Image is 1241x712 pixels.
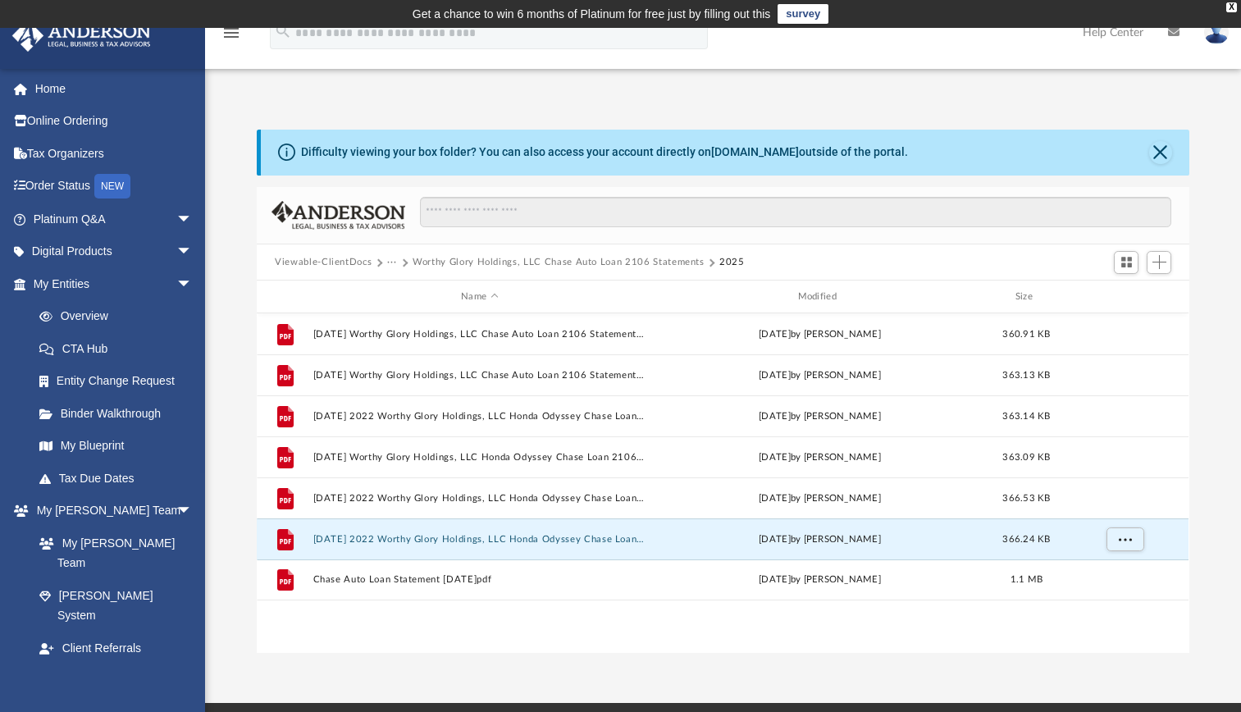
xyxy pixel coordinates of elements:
[313,493,646,504] button: [DATE] 2022 Worthy Glory Holdings, LLC Honda Odyssey Chase Loan 2106 Statement.pdf
[94,174,130,199] div: NEW
[654,409,987,424] div: [DATE] by [PERSON_NAME]
[11,495,209,527] a: My [PERSON_NAME] Teamarrow_drop_down
[420,197,1171,228] input: Search files and folders
[1011,575,1043,584] span: 1.1 MB
[176,495,209,528] span: arrow_drop_down
[413,4,771,24] div: Get a chance to win 6 months of Platinum for free just by filling out this
[23,332,217,365] a: CTA Hub
[654,573,987,587] div: by [PERSON_NAME]
[11,105,217,138] a: Online Ordering
[413,255,705,270] button: Worthy Glory Holdings, LLC Chase Auto Loan 2106 Statements
[1002,453,1050,462] span: 363.09 KB
[759,575,791,584] span: [DATE]
[1226,2,1237,12] div: close
[7,20,156,52] img: Anderson Advisors Platinum Portal
[11,203,217,235] a: Platinum Q&Aarrow_drop_down
[387,255,398,270] button: ···
[23,632,209,664] a: Client Referrals
[711,145,799,158] a: [DOMAIN_NAME]
[176,235,209,269] span: arrow_drop_down
[11,137,217,170] a: Tax Organizers
[11,170,217,203] a: Order StatusNEW
[264,290,305,304] div: id
[1106,527,1144,552] button: More options
[1002,535,1050,544] span: 366.24 KB
[221,31,241,43] a: menu
[1147,251,1171,274] button: Add
[11,235,217,268] a: Digital Productsarrow_drop_down
[313,574,646,585] button: Chase Auto Loan Statement [DATE]pdf
[1002,412,1050,421] span: 363.14 KB
[1002,494,1050,503] span: 366.53 KB
[275,255,372,270] button: Viewable-ClientDocs
[1114,251,1138,274] button: Switch to Grid View
[654,532,987,547] div: [DATE] by [PERSON_NAME]
[1204,21,1229,44] img: User Pic
[274,22,292,40] i: search
[23,430,209,463] a: My Blueprint
[778,4,828,24] a: survey
[654,327,987,342] div: [DATE] by [PERSON_NAME]
[1066,290,1181,304] div: id
[11,72,217,105] a: Home
[654,491,987,506] div: [DATE] by [PERSON_NAME]
[176,267,209,301] span: arrow_drop_down
[313,534,646,545] button: [DATE] 2022 Worthy Glory Holdings, LLC Honda Odyssey Chase Loan 2106 Statement.pdf
[313,452,646,463] button: [DATE] Worthy Glory Holdings, LLC Honda Odyssey Chase Loan 2106 Statement-.pdf
[1002,330,1050,339] span: 360.91 KB
[23,579,209,632] a: [PERSON_NAME] System
[313,290,646,304] div: Name
[719,255,745,270] button: 2025
[23,527,201,579] a: My [PERSON_NAME] Team
[654,450,987,465] div: [DATE] by [PERSON_NAME]
[11,267,217,300] a: My Entitiesarrow_drop_down
[313,411,646,422] button: [DATE] 2022 Worthy Glory Holdings, LLC Honda Odyssey Chase Loan 2106 Statement.pdf
[23,300,217,333] a: Overview
[257,313,1189,654] div: grid
[176,203,209,236] span: arrow_drop_down
[1002,371,1050,380] span: 363.13 KB
[23,365,217,398] a: Entity Change Request
[23,462,217,495] a: Tax Due Dates
[221,23,241,43] i: menu
[313,370,646,381] button: [DATE] Worthy Glory Holdings, LLC Chase Auto Loan 2106 Statement (moved).pdf
[654,368,987,383] div: [DATE] by [PERSON_NAME]
[994,290,1060,304] div: Size
[313,329,646,340] button: [DATE] Worthy Glory Holdings, LLC Chase Auto Loan 2106 Statement (moved).pdf
[1149,141,1172,164] button: Close
[653,290,987,304] div: Modified
[301,144,908,161] div: Difficulty viewing your box folder? You can also access your account directly on outside of the p...
[23,397,217,430] a: Binder Walkthrough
